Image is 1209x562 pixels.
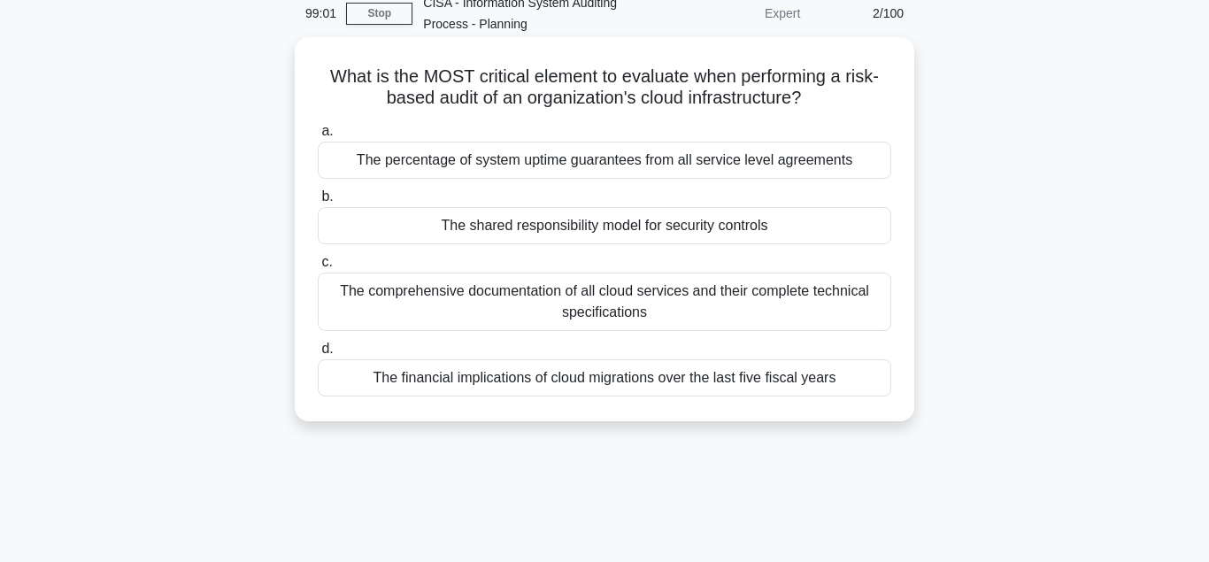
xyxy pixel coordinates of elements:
div: The financial implications of cloud migrations over the last five fiscal years [318,359,891,396]
h5: What is the MOST critical element to evaluate when performing a risk-based audit of an organizati... [316,65,893,110]
div: The shared responsibility model for security controls [318,207,891,244]
span: a. [321,123,333,138]
div: The comprehensive documentation of all cloud services and their complete technical specifications [318,273,891,331]
span: b. [321,189,333,204]
a: Stop [346,3,412,25]
span: c. [321,254,332,269]
span: d. [321,341,333,356]
div: The percentage of system uptime guarantees from all service level agreements [318,142,891,179]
